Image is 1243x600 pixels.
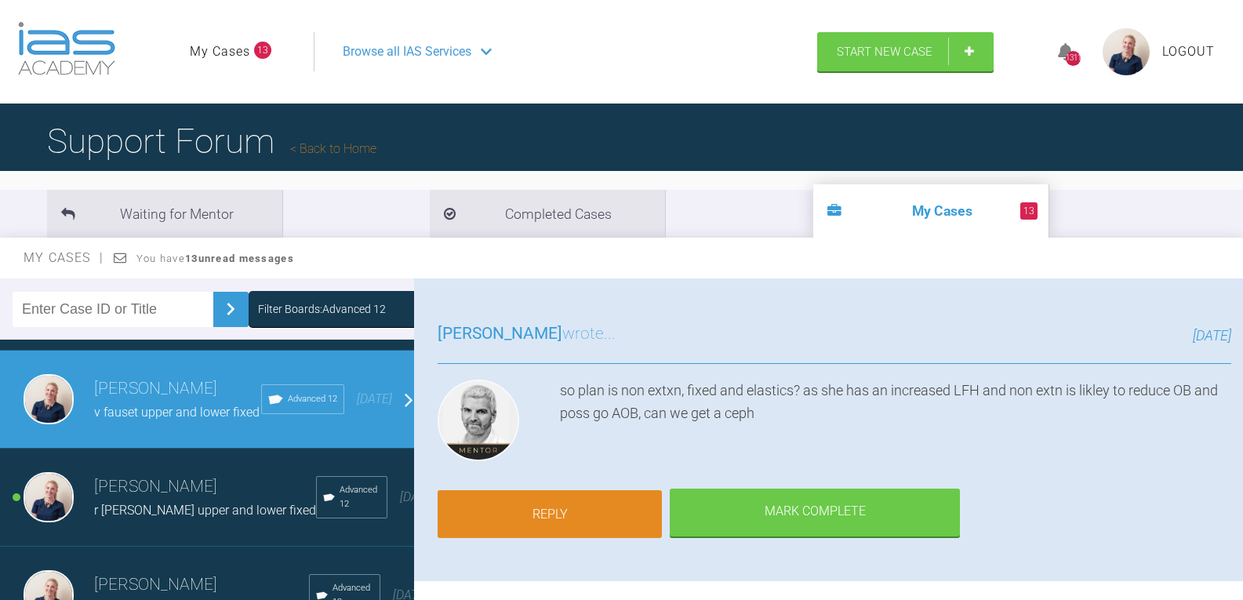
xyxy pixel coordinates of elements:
[290,141,376,156] a: Back to Home
[190,42,250,62] a: My Cases
[1020,202,1038,220] span: 13
[94,474,316,500] h3: [PERSON_NAME]
[400,489,435,504] span: [DATE]
[47,114,376,169] h1: Support Forum
[13,292,213,327] input: Enter Case ID or Title
[94,405,260,420] span: v fauset upper and lower fixed
[560,380,1231,467] div: so plan is non extxn, fixed and elastics? as she has an increased LFH and non extn is likley to r...
[438,321,616,347] h3: wrote...
[438,380,519,461] img: Ross Hobson
[1162,42,1215,62] a: Logout
[185,253,294,264] strong: 13 unread messages
[94,572,309,598] h3: [PERSON_NAME]
[438,490,662,539] a: Reply
[438,324,562,343] span: [PERSON_NAME]
[24,374,74,424] img: Olivia Nixon
[1103,28,1150,75] img: profile.png
[47,190,282,238] li: Waiting for Mentor
[288,392,337,406] span: Advanced 12
[813,184,1049,238] li: My Cases
[18,22,115,75] img: logo-light.3e3ef733.png
[218,296,243,322] img: chevronRight.28bd32b0.svg
[430,190,665,238] li: Completed Cases
[1193,327,1231,344] span: [DATE]
[94,503,316,518] span: r [PERSON_NAME] upper and lower fixed
[817,32,994,71] a: Start New Case
[670,489,960,537] div: Mark Complete
[837,45,932,59] span: Start New Case
[94,376,261,402] h3: [PERSON_NAME]
[343,42,471,62] span: Browse all IAS Services
[357,391,392,406] span: [DATE]
[136,253,294,264] span: You have
[254,42,271,59] span: 13
[258,300,386,318] div: Filter Boards: Advanced 12
[24,250,104,265] span: My Cases
[24,472,74,522] img: Olivia Nixon
[1066,51,1081,66] div: 1311
[340,483,380,511] span: Advanced 12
